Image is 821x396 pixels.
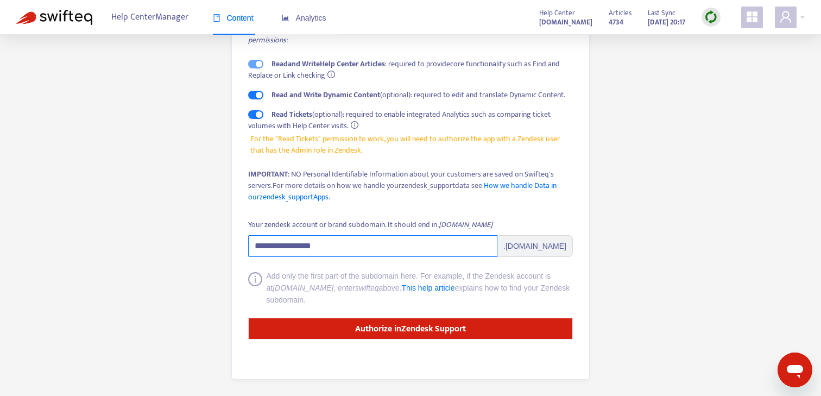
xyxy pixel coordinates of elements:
[282,14,326,22] span: Analytics
[282,14,289,22] span: area-chart
[437,218,492,231] i: .[DOMAIN_NAME]
[248,272,262,306] span: info-circle
[648,7,675,19] span: Last Sync
[355,322,466,336] strong: Authorize in Zendesk Support
[267,270,573,306] div: Add only the first part of the subdomain here. For example, if the Zendesk account is at , enter ...
[273,284,333,292] i: [DOMAIN_NAME]
[539,7,575,19] span: Help Center
[355,284,379,292] i: swifteq
[402,284,455,292] a: This help article
[778,353,812,387] iframe: Button to launch messaging window, conversation in progress
[539,16,592,28] a: [DOMAIN_NAME]
[248,108,551,132] span: (optional): required to enable integrated Analytics such as comparing ticket volumes with Help Ce...
[327,71,335,78] span: info-circle
[351,121,358,129] span: info-circle
[609,16,623,28] strong: 4734
[248,58,560,81] span: : required to provide core functionality such as Find and Replace or Link checking
[213,14,220,22] span: book
[271,108,312,121] strong: Read Tickets
[248,219,492,231] div: Your zendesk account or brand subdomain. It should end in
[248,318,573,340] button: Authorize inZendesk Support
[746,10,759,23] span: appstore
[271,89,380,101] strong: Read and Write Dynamic Content
[248,179,557,203] span: For more details on how we handle your zendesk_support data see .
[609,7,631,19] span: Articles
[497,235,573,257] span: .[DOMAIN_NAME]
[248,168,288,180] strong: IMPORTANT
[779,10,792,23] span: user
[648,16,685,28] strong: [DATE] 20:17
[248,179,557,203] a: How we handle Data in ourzendesk_supportApps
[271,89,565,101] span: (optional): required to edit and translate Dynamic Content.
[250,133,571,156] span: For the "Read Tickets" permission to work, you will need to authorize the app with a Zendesk user...
[704,10,718,24] img: sync.dc5367851b00ba804db3.png
[16,10,92,25] img: Swifteq
[213,14,254,22] span: Content
[248,168,573,203] div: : NO Personal Identifiable Information about your customers are saved on Swifteq's servers.
[111,7,188,28] span: Help Center Manager
[271,58,385,70] strong: Read and Write Help Center Articles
